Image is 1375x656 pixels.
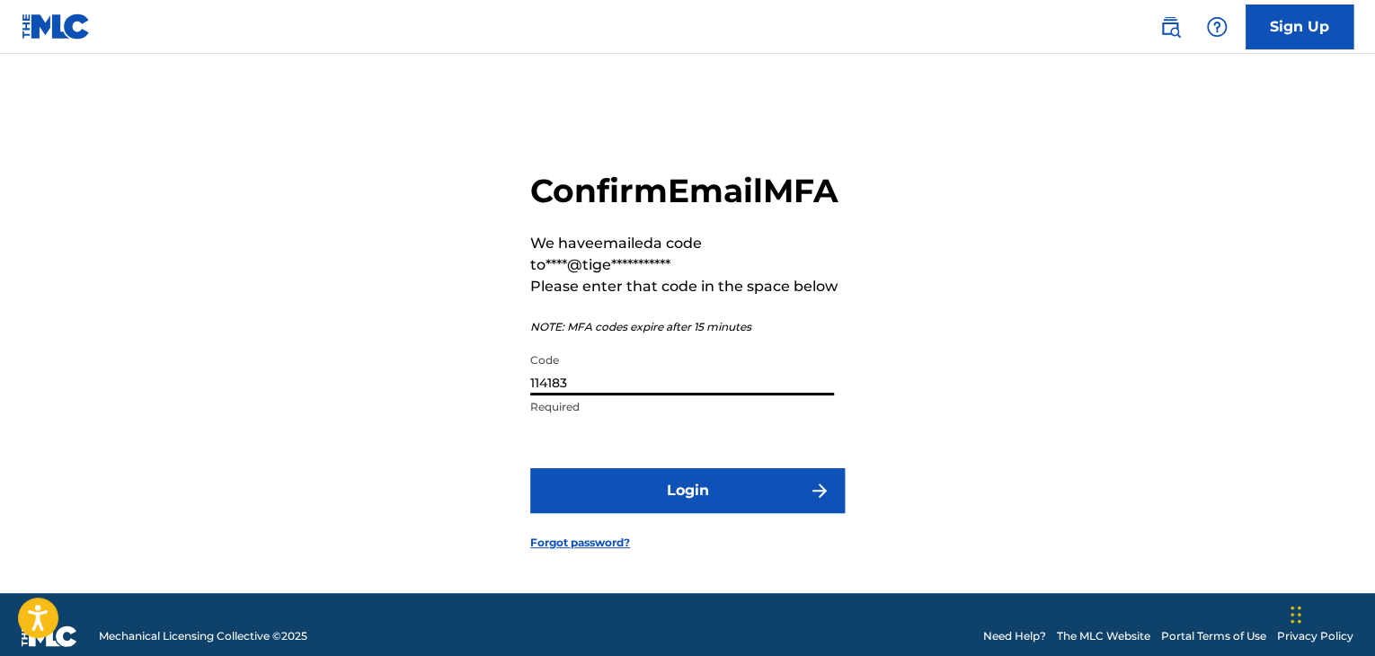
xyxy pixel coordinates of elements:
p: NOTE: MFA codes expire after 15 minutes [530,319,845,335]
button: Login [530,468,845,513]
img: help [1206,16,1228,38]
a: Public Search [1152,9,1188,45]
a: Privacy Policy [1277,628,1353,644]
a: Need Help? [983,628,1046,644]
a: The MLC Website [1057,628,1150,644]
img: f7272a7cc735f4ea7f67.svg [809,480,830,501]
a: Forgot password? [530,535,630,551]
p: Required [530,399,834,415]
img: logo [22,625,77,647]
a: Portal Terms of Use [1161,628,1266,644]
iframe: Chat Widget [1285,570,1375,656]
a: Sign Up [1246,4,1353,49]
div: Drag [1291,588,1301,642]
p: Please enter that code in the space below [530,276,845,297]
img: MLC Logo [22,13,91,40]
h2: Confirm Email MFA [530,171,845,211]
img: search [1159,16,1181,38]
div: Help [1199,9,1235,45]
span: Mechanical Licensing Collective © 2025 [99,628,307,644]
